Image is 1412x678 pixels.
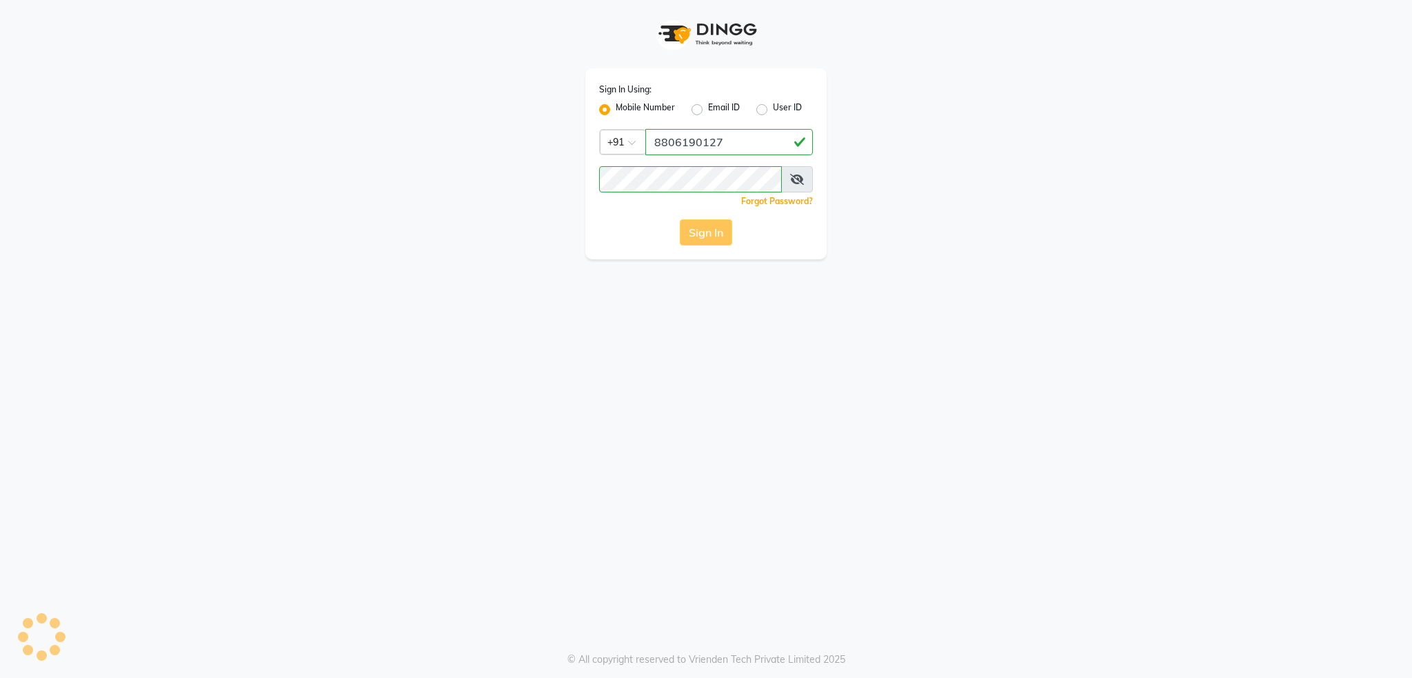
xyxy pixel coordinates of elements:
[599,166,782,192] input: Username
[773,101,802,118] label: User ID
[599,83,652,96] label: Sign In Using:
[708,101,740,118] label: Email ID
[741,196,813,206] a: Forgot Password?
[651,14,761,54] img: logo1.svg
[616,101,675,118] label: Mobile Number
[645,129,813,155] input: Username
